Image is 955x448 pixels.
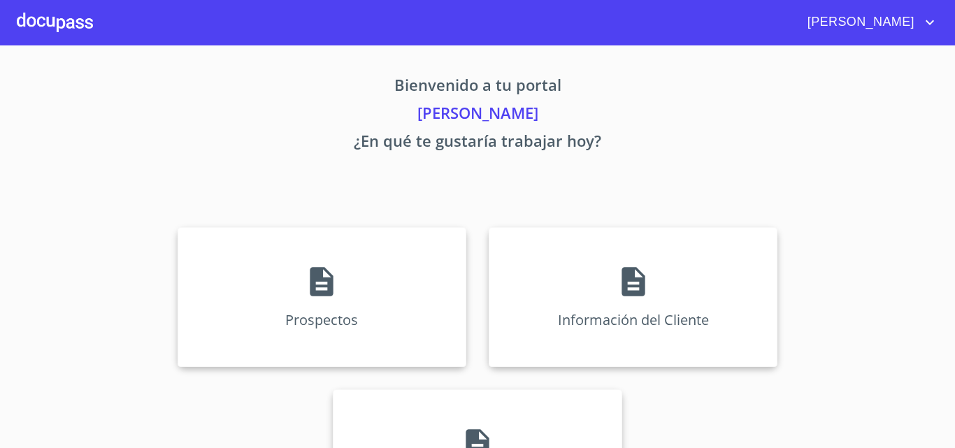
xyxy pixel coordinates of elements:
[47,129,908,157] p: ¿En qué te gustaría trabajar hoy?
[47,73,908,101] p: Bienvenido a tu portal
[285,310,358,329] p: Prospectos
[797,11,921,34] span: [PERSON_NAME]
[47,101,908,129] p: [PERSON_NAME]
[558,310,709,329] p: Información del Cliente
[797,11,938,34] button: account of current user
